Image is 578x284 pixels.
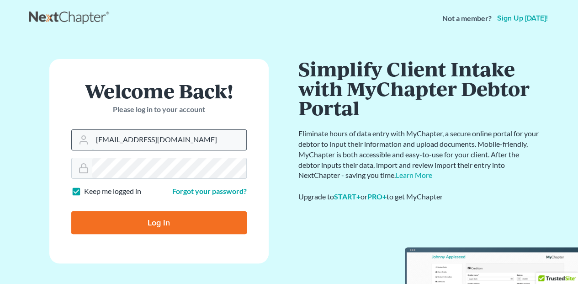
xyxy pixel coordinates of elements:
input: Log In [71,211,247,234]
input: Email Address [92,130,246,150]
a: START+ [334,192,361,201]
div: Upgrade to or to get MyChapter [298,192,541,202]
h1: Simplify Client Intake with MyChapter Debtor Portal [298,59,541,118]
a: Learn More [396,171,432,179]
a: Forgot your password? [172,187,247,195]
label: Keep me logged in [84,186,141,197]
strong: Not a member? [442,13,492,24]
h1: Welcome Back! [71,81,247,101]
p: Eliminate hours of data entry with MyChapter, a secure online portal for your debtor to input the... [298,129,541,181]
a: PRO+ [367,192,387,201]
p: Please log in to your account [71,104,247,115]
a: Sign up [DATE]! [495,15,550,22]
